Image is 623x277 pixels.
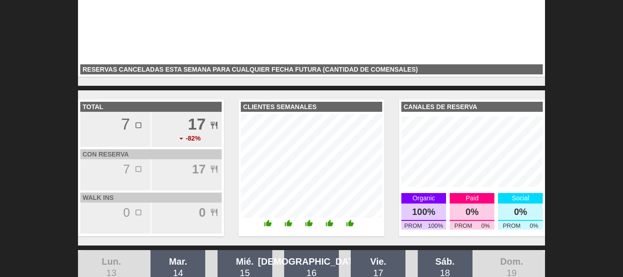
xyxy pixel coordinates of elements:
div: Social [498,193,543,204]
div: RESERVAS CANCELADAS ESTA SEMANA PARA CUALQUIER FECHA FUTURA (CANTIDAD DE COMENSALES) [80,64,543,74]
span: WALK INS [83,193,114,203]
i: crop_square [134,165,143,173]
span: 100% [428,221,443,230]
b: 17 [192,162,206,176]
b: [DEMOGRAPHIC_DATA]. [258,256,365,267]
div: 0% [450,204,494,221]
b: lun. [102,256,121,267]
div: Paid [450,193,494,204]
span: 0% [481,221,490,230]
div: 100% [401,204,446,221]
b: -82% [186,135,201,142]
i: restaurant [210,208,218,217]
i: crop_square [134,121,143,130]
i: arrow_drop_down [177,134,186,143]
span: 7 [121,115,130,133]
span: 0 [123,206,130,220]
span: PROM [503,221,520,230]
div: 0% [498,204,543,221]
div: Organic [401,193,446,204]
b: vie. [370,256,386,267]
b: dom. [500,256,523,267]
div: CANALES DE RESERVA [401,102,543,112]
b: 0 [199,206,206,220]
b: sáb. [435,256,454,267]
span: 7 [123,162,130,176]
div: clientes semanales [241,102,382,112]
b: mié. [236,256,254,267]
span: PROM [454,221,472,230]
div: TOTAL [80,102,222,112]
b: mar. [169,256,187,267]
span: PROM [404,221,422,230]
span: 0% [530,221,539,230]
i: restaurant [210,121,218,130]
span: con reserva [83,149,129,159]
i: restaurant [210,165,218,173]
i: crop_square [134,208,143,217]
b: 17 [188,115,206,133]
